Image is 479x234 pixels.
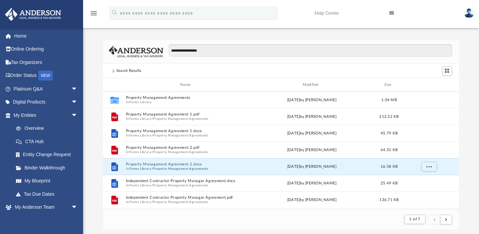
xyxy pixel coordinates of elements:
[126,150,248,154] span: In
[421,162,436,172] button: More options
[126,183,248,188] span: In
[405,82,452,88] div: id
[71,82,84,96] span: arrow_drop_down
[116,68,142,74] div: Search Results
[129,167,151,171] button: Forms Library
[5,201,84,214] a: My Anderson Teamarrow_drop_down
[90,9,98,17] i: menu
[251,82,373,88] div: Modified
[376,82,402,88] div: Size
[153,200,208,204] button: Property Management Agreements
[380,181,397,185] span: 25.49 KB
[71,109,84,122] span: arrow_drop_down
[126,196,248,200] button: Independent Contractor Property Manager Agreement.pdf
[129,183,151,188] button: Forms Library
[251,164,373,170] div: [DATE] by [PERSON_NAME]
[380,131,397,135] span: 45.79 KB
[251,114,373,120] div: [DATE] by [PERSON_NAME]
[381,98,397,102] span: 1.04 MB
[9,161,88,174] a: Binder Walkthrough
[125,82,248,88] div: Name
[90,13,98,17] a: menu
[129,150,151,154] button: Forms Library
[251,180,373,186] div: [DATE] by [PERSON_NAME]
[153,133,208,138] button: Property Management Agreements
[151,183,153,188] span: /
[442,66,452,76] button: Switch to Grid View
[126,200,248,204] span: In
[251,130,373,136] div: [DATE] by [PERSON_NAME]
[126,100,248,105] span: In
[126,162,248,167] button: Property Management Agreement 2.docx
[129,100,151,105] button: Forms Library
[106,82,122,88] div: id
[251,197,373,203] div: [DATE] by [PERSON_NAME]
[464,8,474,18] img: User Pic
[126,167,248,171] span: In
[126,96,248,100] button: Property Management Agreements
[251,147,373,153] div: [DATE] by [PERSON_NAME]
[9,148,88,161] a: Entity Change Request
[151,200,153,204] span: /
[380,148,397,152] span: 64.31 KB
[9,135,88,148] a: CTA Hub
[71,96,84,109] span: arrow_drop_down
[129,133,151,138] button: Forms Library
[111,9,118,16] i: search
[5,43,88,56] a: Online Ordering
[153,167,208,171] button: Property Management Agreements
[151,167,153,171] span: /
[251,97,373,103] div: [DATE] by [PERSON_NAME]
[5,109,88,122] a: My Entitiesarrow_drop_down
[153,117,208,121] button: Property Management Agreements
[5,29,88,43] a: Home
[379,115,399,118] span: 212.52 KB
[103,92,459,209] div: grid
[5,56,88,69] a: Tax Organizers
[126,117,248,121] span: In
[151,133,153,138] span: /
[3,8,63,21] img: Anderson Advisors Platinum Portal
[129,200,151,204] button: Forms Library
[409,217,420,221] span: 1 of 7
[404,215,425,224] button: 1 of 7
[126,146,248,150] button: Property Management Agreement 2.pdf
[5,69,88,83] a: Order StatusNEW
[380,165,397,168] span: 16.58 KB
[5,82,88,96] a: Platinum Q&Aarrow_drop_down
[5,96,88,109] a: Digital Productsarrow_drop_down
[151,150,153,154] span: /
[153,150,208,154] button: Property Management Agreements
[129,117,151,121] button: Forms Library
[126,113,248,117] button: Property Management Agreement 1.pdf
[153,183,208,188] button: Property Management Agreements
[126,129,248,133] button: Property Management Agreement 1.docx
[9,174,84,188] a: My Blueprint
[151,117,153,121] span: /
[169,44,452,57] input: Search files and folders
[379,198,399,202] span: 136.71 KB
[9,122,88,135] a: Overview
[126,179,248,183] button: Independent Contractor Property Manager Agreement.docx
[126,133,248,138] span: In
[9,187,88,201] a: Tax Due Dates
[38,71,53,81] div: NEW
[71,201,84,214] span: arrow_drop_down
